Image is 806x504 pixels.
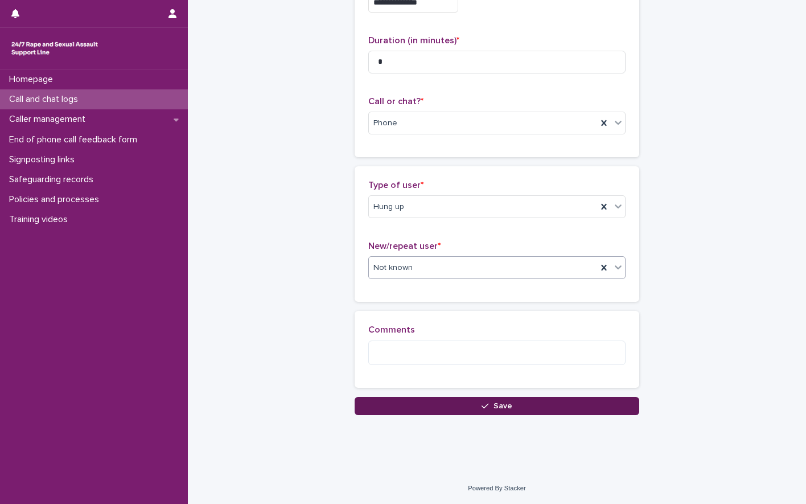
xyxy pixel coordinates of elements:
[368,181,423,190] span: Type of user
[5,74,62,85] p: Homepage
[368,325,415,334] span: Comments
[468,485,525,491] a: Powered By Stacker
[5,94,87,105] p: Call and chat logs
[9,37,100,60] img: rhQMoQhaT3yELyF149Cw
[355,397,639,415] button: Save
[5,134,146,145] p: End of phone call feedback form
[5,194,108,205] p: Policies and processes
[5,154,84,165] p: Signposting links
[368,241,441,251] span: New/repeat user
[373,117,397,129] span: Phone
[373,262,413,274] span: Not known
[494,402,512,410] span: Save
[368,36,459,45] span: Duration (in minutes)
[373,201,404,213] span: Hung up
[5,114,94,125] p: Caller management
[5,174,102,185] p: Safeguarding records
[368,97,423,106] span: Call or chat?
[5,214,77,225] p: Training videos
